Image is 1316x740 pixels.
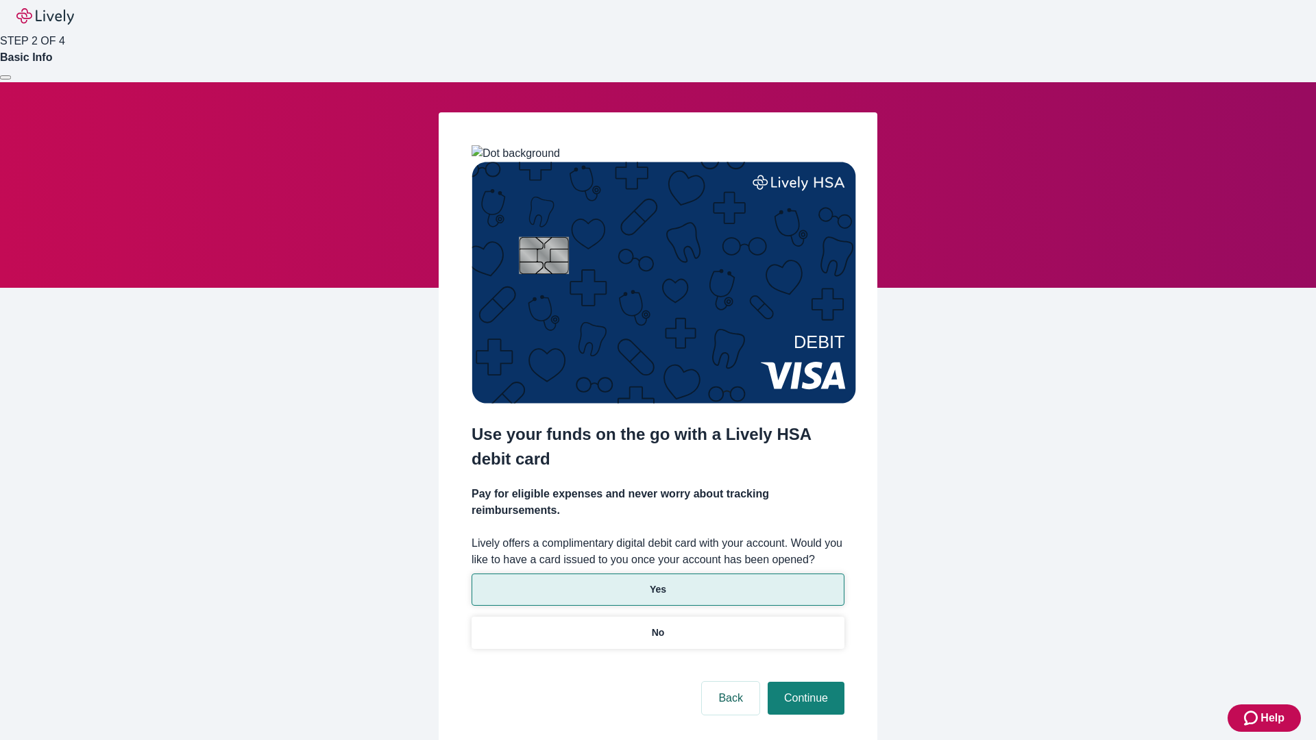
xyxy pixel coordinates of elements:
[472,535,844,568] label: Lively offers a complimentary digital debit card with your account. Would you like to have a card...
[472,573,844,606] button: Yes
[472,617,844,649] button: No
[1260,710,1284,726] span: Help
[1244,710,1260,726] svg: Zendesk support icon
[472,162,856,404] img: Debit card
[472,422,844,471] h2: Use your funds on the go with a Lively HSA debit card
[16,8,74,25] img: Lively
[768,682,844,715] button: Continue
[702,682,759,715] button: Back
[472,145,560,162] img: Dot background
[650,582,666,597] p: Yes
[1228,704,1301,732] button: Zendesk support iconHelp
[472,486,844,519] h4: Pay for eligible expenses and never worry about tracking reimbursements.
[652,626,665,640] p: No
